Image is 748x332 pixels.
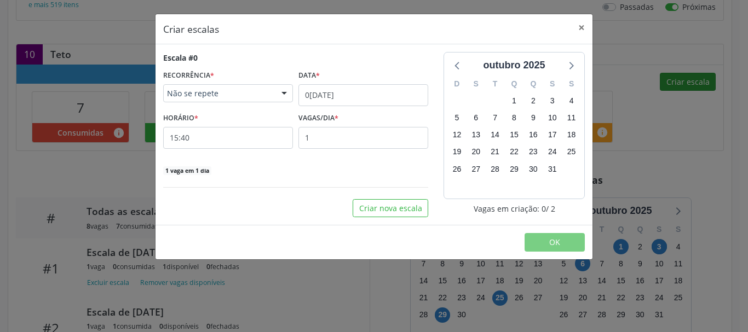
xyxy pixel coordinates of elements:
[543,75,562,92] div: S
[505,75,524,92] div: Q
[526,93,541,108] span: quinta-feira, 2 de outubro de 2025
[507,144,522,160] span: quarta-feira, 22 de outubro de 2025
[447,75,467,92] div: D
[167,88,271,99] span: Não se repete
[545,161,560,177] span: sexta-feira, 31 de outubro de 2025
[163,166,211,175] span: 1 vaga em 1 dia
[487,110,503,126] span: terça-feira, 7 de outubro de 2025
[549,237,560,247] span: OK
[562,75,581,92] div: S
[564,110,579,126] span: sábado, 11 de outubro de 2025
[545,144,560,160] span: sexta-feira, 24 de outubro de 2025
[487,127,503,143] span: terça-feira, 14 de outubro de 2025
[526,110,541,126] span: quinta-feira, 9 de outubro de 2025
[163,110,198,127] label: HORÁRIO
[545,127,560,143] span: sexta-feira, 17 de outubro de 2025
[468,161,484,177] span: segunda-feira, 27 de outubro de 2025
[449,144,464,160] span: domingo, 19 de outubro de 2025
[298,110,338,127] label: VAGAS/DIA
[479,58,549,73] div: outubro 2025
[163,22,219,36] h5: Criar escalas
[546,203,555,214] span: / 2
[545,110,560,126] span: sexta-feira, 10 de outubro de 2025
[298,84,428,106] input: Selecione uma data
[163,67,214,84] label: RECORRÊNCIA
[564,127,579,143] span: sábado, 18 de outubro de 2025
[526,144,541,160] span: quinta-feira, 23 de outubro de 2025
[486,75,505,92] div: T
[298,67,320,84] label: Data
[163,127,293,149] input: 00:00
[564,144,579,160] span: sábado, 25 de outubro de 2025
[468,110,484,126] span: segunda-feira, 6 de outubro de 2025
[526,161,541,177] span: quinta-feira, 30 de outubro de 2025
[571,14,592,41] button: Close
[487,161,503,177] span: terça-feira, 28 de outubro de 2025
[526,127,541,143] span: quinta-feira, 16 de outubro de 2025
[507,110,522,126] span: quarta-feira, 8 de outubro de 2025
[507,93,522,108] span: quarta-feira, 1 de outubro de 2025
[523,75,543,92] div: Q
[353,199,428,218] button: Criar nova escala
[468,127,484,143] span: segunda-feira, 13 de outubro de 2025
[507,161,522,177] span: quarta-feira, 29 de outubro de 2025
[449,110,464,126] span: domingo, 5 de outubro de 2025
[507,127,522,143] span: quarta-feira, 15 de outubro de 2025
[449,161,464,177] span: domingo, 26 de outubro de 2025
[449,127,464,143] span: domingo, 12 de outubro de 2025
[444,203,585,214] div: Vagas em criação: 0
[468,144,484,160] span: segunda-feira, 20 de outubro de 2025
[525,233,585,252] button: OK
[564,93,579,108] span: sábado, 4 de outubro de 2025
[467,75,486,92] div: S
[545,93,560,108] span: sexta-feira, 3 de outubro de 2025
[487,144,503,160] span: terça-feira, 21 de outubro de 2025
[163,52,198,63] div: Escala #0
